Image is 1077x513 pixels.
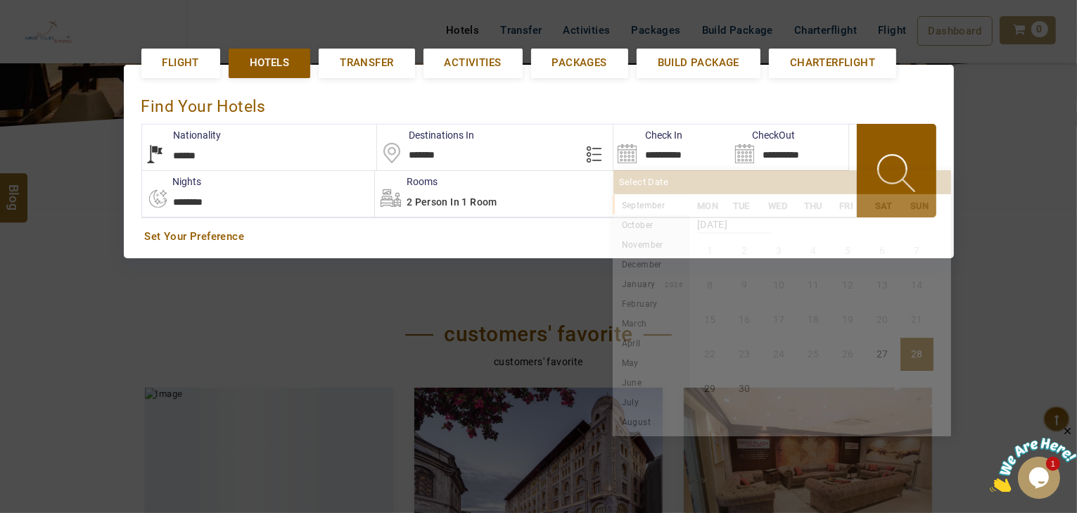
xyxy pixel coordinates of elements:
a: Activities [423,49,523,77]
li: November [613,234,690,254]
li: April [613,333,690,353]
div: Find Your Hotels [141,82,936,124]
input: Search [613,125,731,170]
li: WED [761,198,797,213]
li: July [613,392,690,412]
li: March [613,313,690,333]
li: October [613,215,690,234]
li: SUN [903,198,939,213]
li: MON [690,198,726,213]
li: Sunday, 28 September 2025 [900,338,933,371]
label: CheckOut [731,128,795,142]
label: nights [141,175,202,189]
span: 2 Person in 1 Room [407,196,497,208]
li: FRI [832,198,868,213]
small: 2026 [656,281,684,289]
small: 2025 [665,202,763,210]
li: Saturday, 27 September 2025 [866,338,899,371]
li: May [613,353,690,372]
span: Charterflight [790,56,875,70]
a: Packages [531,49,628,77]
label: Rooms [375,175,438,189]
div: Select Date [613,170,951,194]
span: Packages [552,56,607,70]
span: Transfer [340,56,393,70]
span: Build Package [658,56,739,70]
label: Destinations In [377,128,474,142]
li: SAT [867,198,903,213]
a: Build Package [637,49,760,77]
input: Search [731,125,848,170]
a: Charterflight [769,49,896,77]
label: Nationality [142,128,222,142]
li: September [613,195,690,215]
li: June [613,372,690,392]
li: Tuesday, 30 September 2025 [728,372,761,405]
li: February [613,293,690,313]
li: Monday, 29 September 2025 [694,372,727,405]
a: Set Your Preference [145,229,933,244]
li: December [613,254,690,274]
li: THU [796,198,832,213]
a: Flight [141,49,220,77]
li: TUE [725,198,761,213]
iframe: chat widget [990,425,1077,492]
a: Transfer [319,49,414,77]
span: Activities [445,56,502,70]
a: Hotels [229,49,310,77]
span: Flight [162,56,199,70]
label: Check In [613,128,682,142]
li: January [613,274,690,293]
li: August [613,412,690,431]
span: Hotels [250,56,289,70]
strong: [DATE] [697,208,772,234]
